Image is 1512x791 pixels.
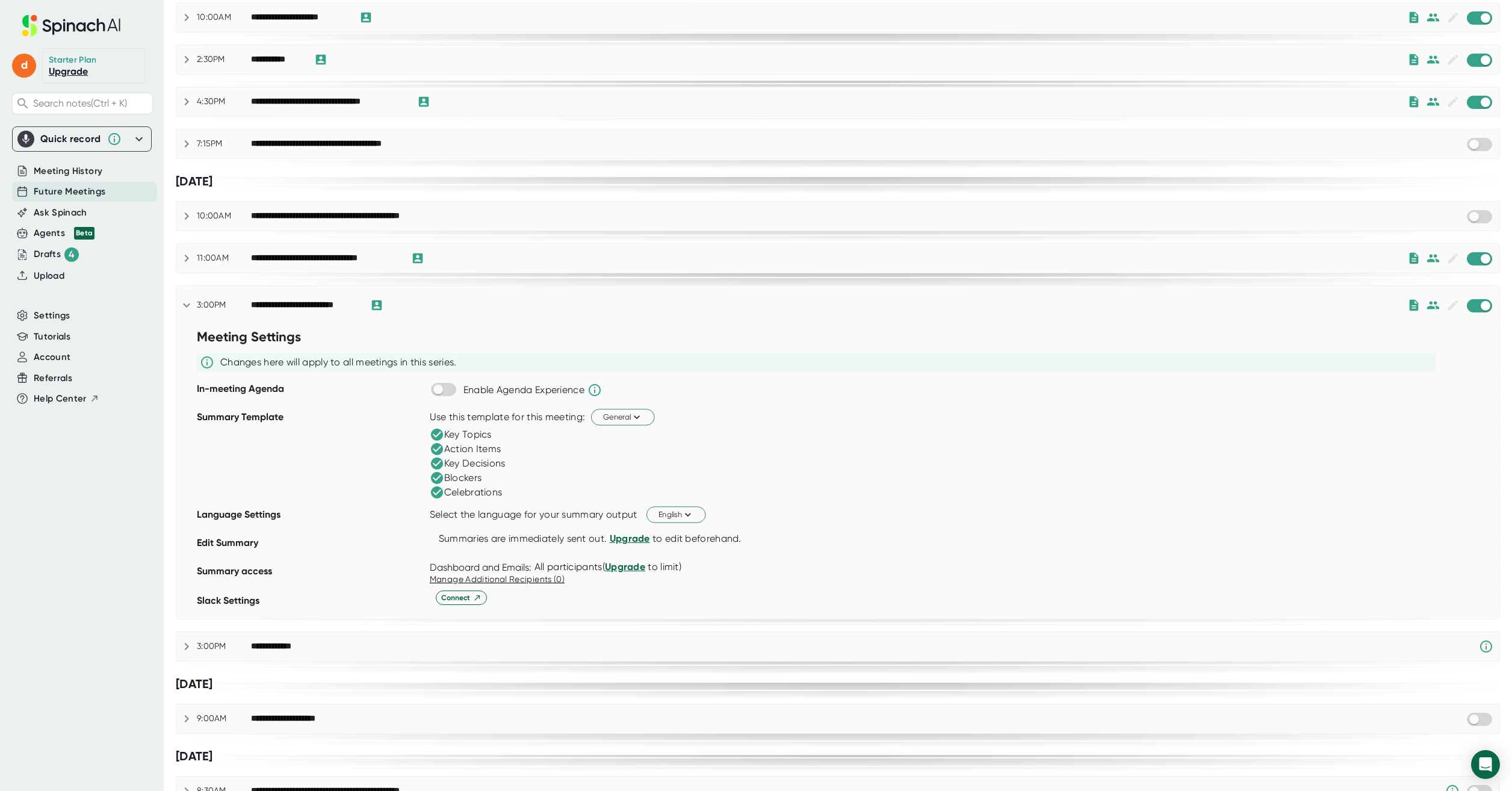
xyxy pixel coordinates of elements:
div: Celebrations [430,485,503,500]
div: 3:00PM [197,641,251,652]
div: [DATE] [176,174,1500,189]
span: Search notes (Ctrl + K) [33,98,127,109]
span: General [603,411,643,423]
div: Select the language for your summary output [430,509,637,521]
div: 10:00AM [197,211,251,222]
div: Open Intercom Messenger [1471,750,1500,779]
button: Manage Additional Recipients (0) [430,573,565,586]
svg: Spinach will help run the agenda and keep track of time [587,383,602,397]
div: Agents [34,226,94,240]
a: Upgrade [605,561,645,572]
div: Summary access [197,561,424,591]
div: 9:00AM [197,713,251,724]
button: Upload [34,269,64,283]
button: English [646,506,705,523]
div: ( to limit) [534,561,681,573]
button: General [591,409,655,425]
span: Manage Additional Recipients (0) [430,574,565,584]
div: Slack Settings [197,591,424,619]
span: Help Center [34,392,87,406]
button: Settings [34,309,70,323]
div: Language Settings [197,504,424,533]
a: Upgrade [49,66,88,77]
div: 4 [64,247,79,262]
div: Starter Plan [49,55,97,66]
div: In-meeting Agenda [197,379,424,407]
div: Key Topics [430,427,492,442]
div: Summaries are immediately sent out. to edit beforehand. [439,533,751,545]
button: Tutorials [34,330,70,344]
div: Meeting Settings [197,324,424,353]
button: Future Meetings [34,185,105,199]
span: Connect [441,592,482,603]
button: Help Center [34,392,99,406]
div: Dashboard and Emails: [430,562,531,573]
div: Use this template for this meeting: [430,411,586,423]
button: Meeting History [34,164,102,178]
div: [DATE] [176,749,1500,764]
button: Connect [436,591,487,605]
span: English [658,509,693,520]
button: Drafts 4 [34,247,79,262]
a: Upgrade [610,533,650,544]
div: Summary Template [197,407,424,504]
div: Changes here will apply to all meetings in this series. [220,356,457,368]
button: Account [34,350,70,364]
button: Referrals [34,371,72,385]
div: 11:00AM [197,253,251,264]
div: Quick record [40,133,101,145]
div: Key Decisions [430,456,506,471]
button: Ask Spinach [34,206,87,220]
div: [DATE] [176,677,1500,692]
div: Action Items [430,442,501,456]
div: Edit Summary [197,533,424,561]
div: Blockers [430,471,482,485]
span: All participants [534,561,603,572]
svg: Spinach requires a video conference link. [1479,639,1493,654]
button: Agents Beta [34,226,94,240]
div: 7:15PM [197,138,251,149]
div: 3:00PM [197,300,251,311]
div: Drafts [34,247,79,262]
div: 2:30PM [197,54,251,65]
div: 4:30PM [197,96,251,107]
div: Beta [74,227,94,240]
div: Quick record [17,127,146,151]
span: d [12,54,36,78]
div: 10:00AM [197,12,251,23]
div: Enable Agenda Experience [463,384,584,396]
